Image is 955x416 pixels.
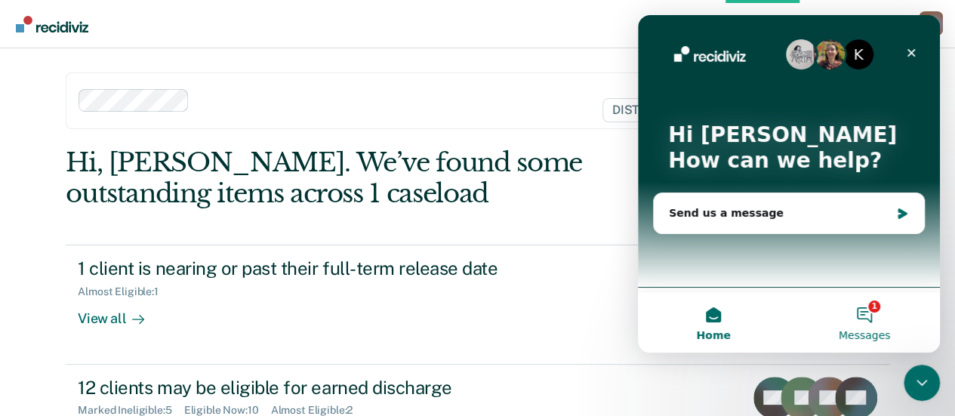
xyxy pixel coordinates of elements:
button: Profile dropdown button [919,11,943,35]
span: DISTRICT OFFICE 3, [GEOGRAPHIC_DATA] [602,98,873,122]
a: 1 client is nearing or past their full-term release dateAlmost Eligible:1View all [66,245,889,364]
div: Hi, [PERSON_NAME]. We’ve found some outstanding items across 1 caseload [66,147,724,209]
div: 12 clients may be eligible for earned discharge [78,377,608,399]
img: Recidiviz [16,16,88,32]
iframe: Intercom live chat [904,365,940,401]
div: View all [78,298,162,328]
div: Almost Eligible : 1 [78,285,171,298]
div: 1 client is nearing or past their full-term release date [78,257,608,279]
iframe: Intercom live chat [638,15,940,353]
div: B A [919,11,943,35]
